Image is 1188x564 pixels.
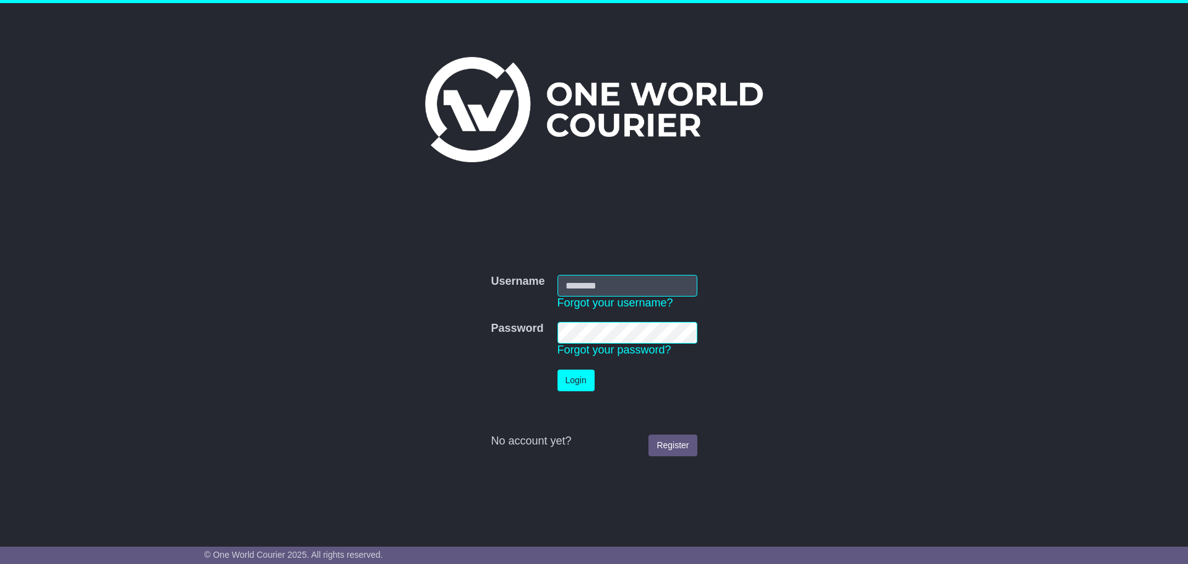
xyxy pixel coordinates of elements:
a: Forgot your username? [557,297,673,309]
span: © One World Courier 2025. All rights reserved. [204,550,383,560]
label: Password [491,322,543,336]
img: One World [425,57,763,162]
a: Register [648,435,697,456]
div: No account yet? [491,435,697,448]
label: Username [491,275,544,289]
button: Login [557,370,595,391]
a: Forgot your password? [557,344,671,356]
